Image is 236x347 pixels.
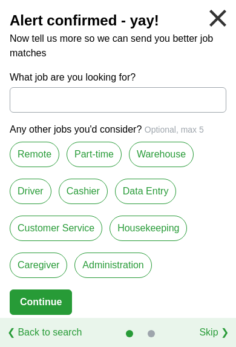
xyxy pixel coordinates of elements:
label: Cashier [59,179,108,204]
p: Any other jobs you'd consider? [10,122,226,137]
label: Administration [74,253,151,278]
h2: Alert confirmed - yay! [10,10,226,31]
span: Optional, max 5 [145,125,204,134]
label: Data Entry [115,179,177,204]
label: What job are you looking for? [10,70,226,85]
label: Remote [10,142,59,167]
label: Part-time [67,142,122,167]
label: Driver [10,179,51,204]
label: Caregiver [10,253,67,278]
p: Now tell us more so we can send you better job matches [10,31,226,61]
button: Continue [10,289,72,315]
label: Housekeeping [110,216,187,241]
a: ❮ Back to search [7,325,82,340]
label: Warehouse [129,142,194,167]
a: Skip ❯ [199,325,229,340]
label: Customer Service [10,216,102,241]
